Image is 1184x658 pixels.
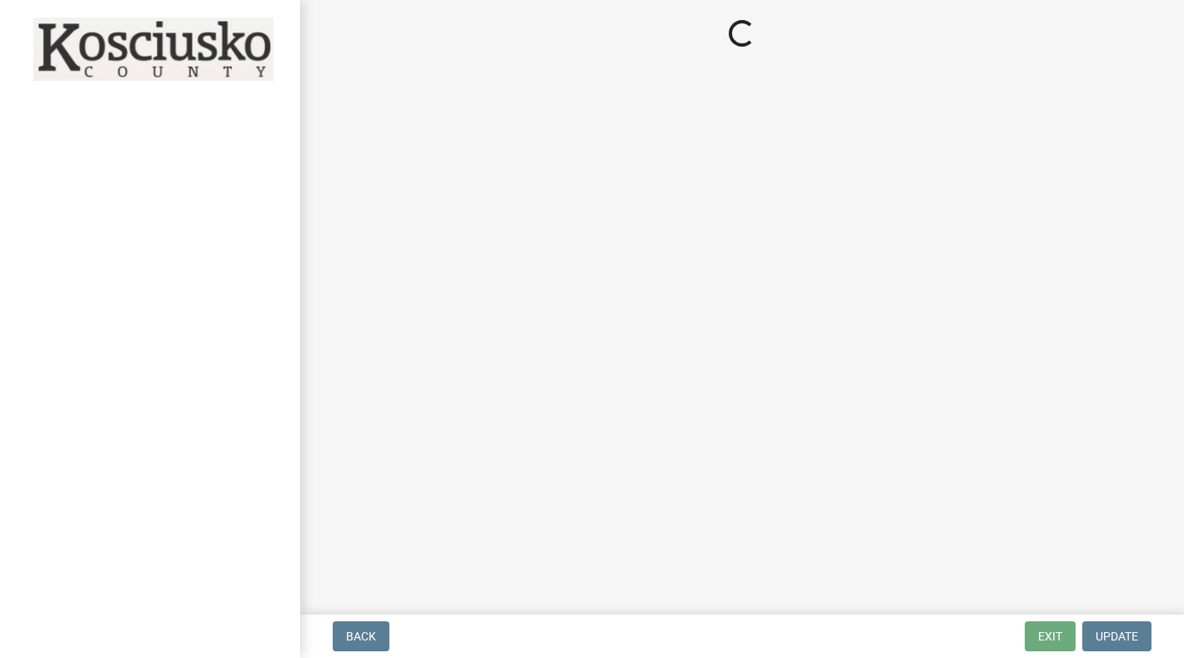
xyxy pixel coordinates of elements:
[1096,630,1138,643] span: Update
[1082,621,1151,651] button: Update
[33,18,273,81] img: Kosciusko County, Indiana
[346,630,376,643] span: Back
[333,621,389,651] button: Back
[1025,621,1076,651] button: Exit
